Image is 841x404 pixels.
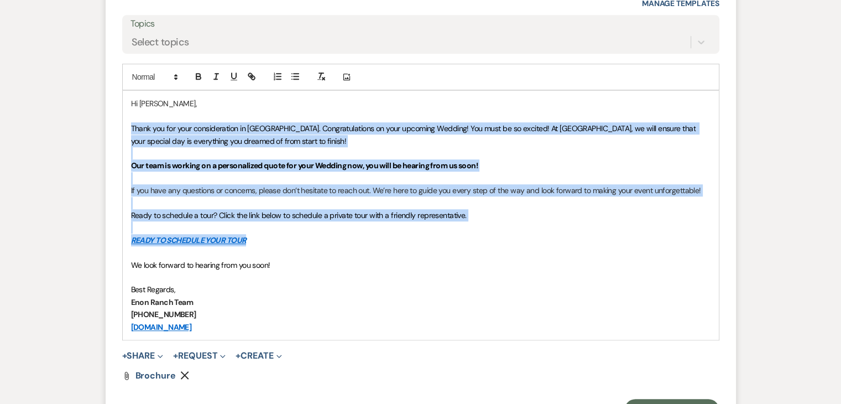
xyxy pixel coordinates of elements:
[131,297,194,307] strong: Enon Ranch Team
[131,160,478,170] strong: Our team is working on a personalized quote for your Wedding now, you will be hearing from us soon!
[236,351,241,360] span: +
[135,370,176,381] span: Brochure
[131,184,711,196] p: If you have any questions or concerns, please don’t hesitate to reach out. We’re here to guide yo...
[131,235,247,245] a: READY TO SCHEDULE YOUR TOUR
[131,260,270,270] span: We look forward to hearing from you soon!
[132,35,189,50] div: Select topics
[135,371,176,380] a: Brochure
[173,351,178,360] span: +
[130,16,711,32] label: Topics
[122,351,127,360] span: +
[131,309,196,319] strong: [PHONE_NUMBER]
[131,210,467,220] span: Ready to schedule a tour? Click the link below to schedule a private tour with a friendly represe...
[236,351,281,360] button: Create
[122,351,164,360] button: Share
[131,97,711,110] p: Hi [PERSON_NAME],
[131,123,698,146] span: Thank you for your consideration in [GEOGRAPHIC_DATA]. Congratulations on your upcoming Wedding! ...
[131,322,192,332] a: [DOMAIN_NAME]
[131,284,176,294] span: Best Regards,
[173,351,226,360] button: Request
